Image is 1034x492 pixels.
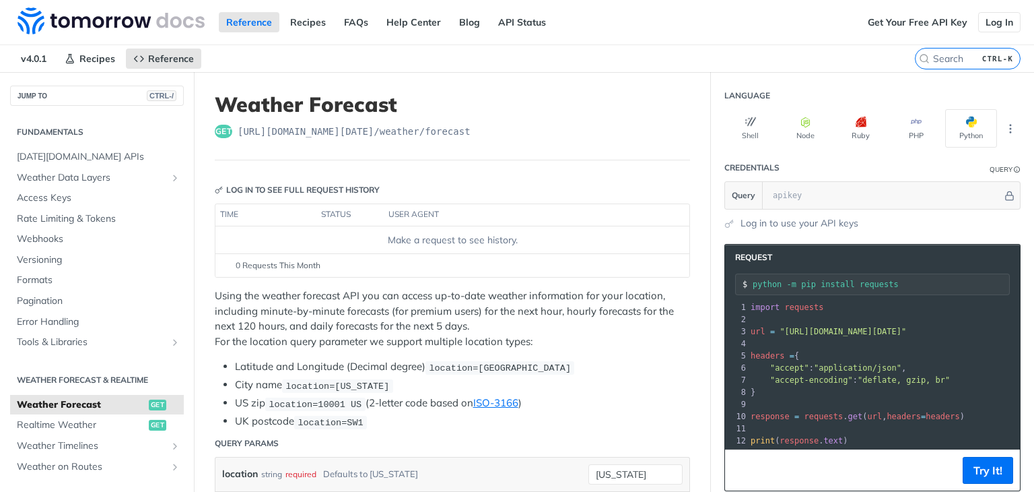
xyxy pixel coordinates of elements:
svg: Search [919,53,930,64]
a: FAQs [337,12,376,32]
span: get [149,400,166,410]
a: Realtime Weatherget [10,415,184,435]
span: = [770,327,775,336]
span: CTRL-/ [147,90,176,101]
div: 10 [725,410,748,423]
span: get [215,125,232,138]
span: url [867,412,882,421]
span: Versioning [17,253,180,267]
span: = [794,412,799,421]
span: "accept-encoding" [770,375,853,385]
div: 6 [725,362,748,374]
span: v4.0.1 [13,49,54,69]
div: 7 [725,374,748,386]
div: 9 [725,398,748,410]
button: Ruby [835,109,887,148]
span: url [751,327,765,336]
a: Weather Forecastget [10,395,184,415]
i: Information [1014,166,1021,173]
a: [DATE][DOMAIN_NAME] APIs [10,147,184,167]
a: Weather on RoutesShow subpages for Weather on Routes [10,457,184,477]
input: apikey [766,182,1002,209]
div: Credentials [724,162,780,174]
button: Show subpages for Tools & Libraries [170,337,180,348]
label: location [222,464,258,484]
a: Blog [452,12,487,32]
span: Tools & Libraries [17,336,166,349]
div: 5 [725,350,748,362]
a: API Status [491,12,553,32]
li: City name [235,377,690,393]
a: Versioning [10,250,184,270]
a: Get Your Free API Key [860,12,975,32]
span: Weather Forecast [17,398,145,412]
span: [DATE][DOMAIN_NAME] APIs [17,150,180,164]
img: Tomorrow.io Weather API Docs [18,7,205,34]
span: Weather Data Layers [17,171,166,185]
span: "deflate, gzip, br" [858,375,950,385]
span: Recipes [79,53,115,65]
button: Hide [1002,189,1016,202]
span: . ( , ) [751,412,965,421]
a: Log In [978,12,1021,32]
span: "application/json" [814,363,901,373]
span: Webhooks [17,233,180,246]
span: Query [732,189,755,202]
a: Reference [126,49,201,69]
a: ISO-3166 [473,396,518,409]
a: Pagination [10,291,184,311]
div: 2 [725,313,748,326]
div: 12 [725,435,748,447]
span: : , [751,363,906,373]
a: Webhooks [10,229,184,249]
a: Weather TimelinesShow subpages for Weather Timelines [10,436,184,456]
span: location=[GEOGRAPHIC_DATA] [429,363,571,373]
li: US zip (2-letter code based on ) [235,396,690,411]
th: time [215,204,316,226]
input: Request instructions [753,280,1009,289]
div: Log in to see full request history [215,184,380,196]
button: Python [945,109,997,148]
span: Weather Timelines [17,439,166,453]
span: headers [887,412,921,421]
span: Formats [17,274,180,287]
div: 8 [725,386,748,398]
button: Show subpages for Weather on Routes [170,462,180,472]
span: location=10001 US [269,399,361,409]
span: : [751,375,950,385]
button: More Languages [1000,119,1021,139]
li: Latitude and Longitude (Decimal degree) [235,359,690,375]
span: Reference [148,53,194,65]
li: UK postcode [235,414,690,429]
div: 11 [725,423,748,435]
span: } [751,388,755,397]
button: Show subpages for Weather Data Layers [170,173,180,183]
svg: Key [215,186,223,194]
div: Make a request to see history. [221,233,684,247]
a: Rate Limiting & Tokens [10,209,184,229]
div: 1 [725,301,748,313]
span: ( . ) [751,436,848,445]
span: response [751,412,790,421]
button: JUMP TOCTRL-/ [10,86,184,106]
span: { [751,351,799,361]
p: Using the weather forecast API you can access up-to-date weather information for your location, i... [215,288,690,349]
span: 0 Requests This Month [236,259,320,272]
span: Request [728,251,772,264]
span: get [848,412,863,421]
span: "accept" [770,363,809,373]
button: Shell [724,109,776,148]
div: Query Params [215,437,279,450]
a: Recipes [57,49,123,69]
th: user agent [384,204,662,226]
button: Show subpages for Weather Timelines [170,441,180,452]
span: get [149,420,166,431]
span: https://api.tomorrow.io/v4/weather/forecast [238,125,471,138]
h2: Fundamentals [10,126,184,138]
svg: More ellipsis [1004,123,1016,135]
div: 4 [725,338,748,350]
span: requests [785,303,824,312]
span: Rate Limiting & Tokens [17,212,180,226]
span: Error Handling [17,315,180,329]
div: 3 [725,326,748,338]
